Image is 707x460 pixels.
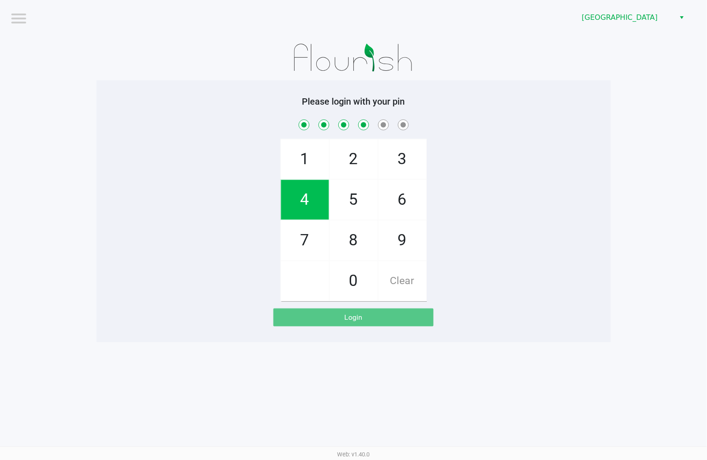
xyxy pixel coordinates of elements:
button: Select [675,9,689,26]
span: 6 [379,180,426,220]
span: Clear [379,261,426,301]
span: 0 [330,261,378,301]
span: 3 [379,139,426,179]
span: 9 [379,221,426,260]
span: 8 [330,221,378,260]
span: [GEOGRAPHIC_DATA] [582,12,670,23]
span: 2 [330,139,378,179]
span: 1 [281,139,329,179]
span: Web: v1.40.0 [337,451,370,458]
span: 5 [330,180,378,220]
span: 7 [281,221,329,260]
span: 4 [281,180,329,220]
h5: Please login with your pin [103,96,604,107]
